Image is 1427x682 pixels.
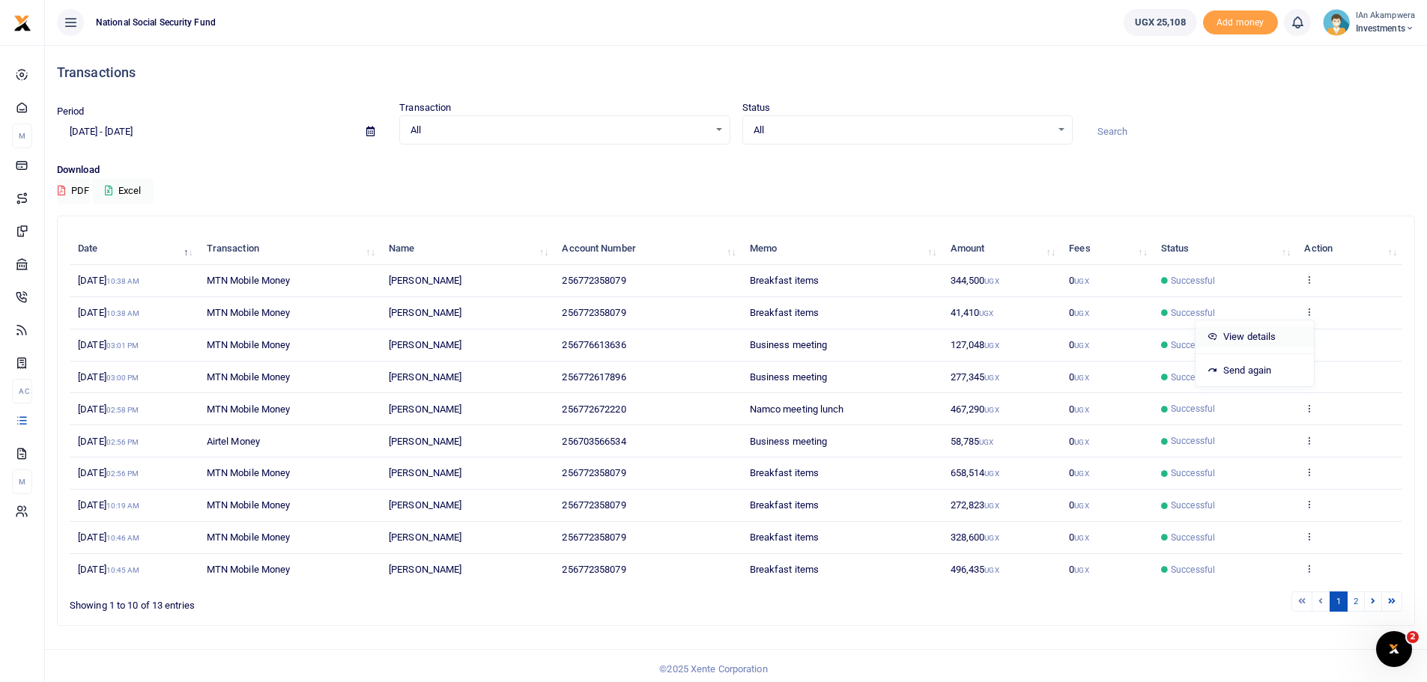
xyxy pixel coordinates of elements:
[389,564,461,575] span: [PERSON_NAME]
[78,339,139,350] span: [DATE]
[78,532,139,543] span: [DATE]
[207,436,260,447] span: Airtel Money
[951,564,999,575] span: 496,435
[951,339,999,350] span: 127,048
[199,233,381,265] th: Transaction: activate to sort column ascending
[12,124,32,148] li: M
[12,469,32,494] li: M
[57,64,1415,81] h4: Transactions
[207,404,291,415] span: MTN Mobile Money
[106,374,139,382] small: 03:00 PM
[1069,307,1088,318] span: 0
[562,371,625,383] span: 256772617896
[951,275,999,286] span: 344,500
[562,275,625,286] span: 256772358079
[984,277,999,285] small: UGX
[1074,341,1088,350] small: UGX
[92,178,154,204] button: Excel
[1074,438,1088,446] small: UGX
[399,100,451,115] label: Transaction
[984,566,999,574] small: UGX
[1203,16,1278,27] a: Add money
[1203,10,1278,35] span: Add money
[1323,9,1350,36] img: profile-user
[106,502,140,510] small: 10:19 AM
[1196,326,1314,347] a: View details
[1356,10,1415,22] small: IAn akampwera
[984,469,999,478] small: UGX
[389,404,461,415] span: [PERSON_NAME]
[106,309,140,317] small: 10:38 AM
[70,590,619,613] div: Showing 1 to 10 of 13 entries
[1069,404,1088,415] span: 0
[1085,119,1415,144] input: Search
[1171,531,1215,544] span: Successful
[1124,9,1197,36] a: UGX 25,108
[1171,402,1215,415] span: Successful
[70,233,199,265] th: Date: activate to sort column descending
[207,467,291,478] span: MTN Mobile Money
[1171,338,1215,352] span: Successful
[750,404,844,415] span: Namco meeting lunch
[78,404,139,415] span: [DATE]
[57,178,90,204] button: PDF
[750,467,819,478] span: Breakfast items
[750,371,828,383] span: Business meeting
[207,339,291,350] span: MTN Mobile Money
[984,502,999,510] small: UGX
[13,16,31,28] a: logo-small logo-large logo-large
[78,371,139,383] span: [DATE]
[750,532,819,543] span: Breakfast items
[750,339,828,350] span: Business meeting
[1074,502,1088,510] small: UGX
[951,532,999,543] span: 328,600
[562,339,625,350] span: 256776613636
[1376,631,1412,667] iframe: Intercom live chat
[207,564,291,575] span: MTN Mobile Money
[78,499,139,511] span: [DATE]
[1074,406,1088,414] small: UGX
[13,14,31,32] img: logo-small
[979,309,993,317] small: UGX
[1347,591,1365,612] a: 2
[12,379,32,404] li: Ac
[389,339,461,350] span: [PERSON_NAME]
[942,233,1061,265] th: Amount: activate to sort column ascending
[1118,9,1203,36] li: Wallet ballance
[984,374,999,382] small: UGX
[1171,434,1215,448] span: Successful
[389,436,461,447] span: [PERSON_NAME]
[1074,469,1088,478] small: UGX
[1069,532,1088,543] span: 0
[750,564,819,575] span: Breakfast items
[207,371,291,383] span: MTN Mobile Money
[754,123,1051,138] span: All
[951,467,999,478] span: 658,514
[1196,360,1314,381] a: Send again
[1171,499,1215,512] span: Successful
[1330,591,1348,612] a: 1
[1171,274,1215,287] span: Successful
[1074,277,1088,285] small: UGX
[1407,631,1419,643] span: 2
[1153,233,1296,265] th: Status: activate to sort column ascending
[1069,339,1088,350] span: 0
[207,275,291,286] span: MTN Mobile Money
[1069,564,1088,575] span: 0
[984,406,999,414] small: UGX
[1296,233,1402,265] th: Action: activate to sort column ascending
[106,566,140,574] small: 10:45 AM
[1069,371,1088,383] span: 0
[78,564,139,575] span: [DATE]
[389,371,461,383] span: [PERSON_NAME]
[90,16,222,29] span: National Social Security Fund
[1171,466,1215,480] span: Successful
[951,371,999,383] span: 277,345
[381,233,554,265] th: Name: activate to sort column ascending
[1074,374,1088,382] small: UGX
[562,532,625,543] span: 256772358079
[78,467,139,478] span: [DATE]
[1171,306,1215,320] span: Successful
[389,467,461,478] span: [PERSON_NAME]
[1135,15,1186,30] span: UGX 25,108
